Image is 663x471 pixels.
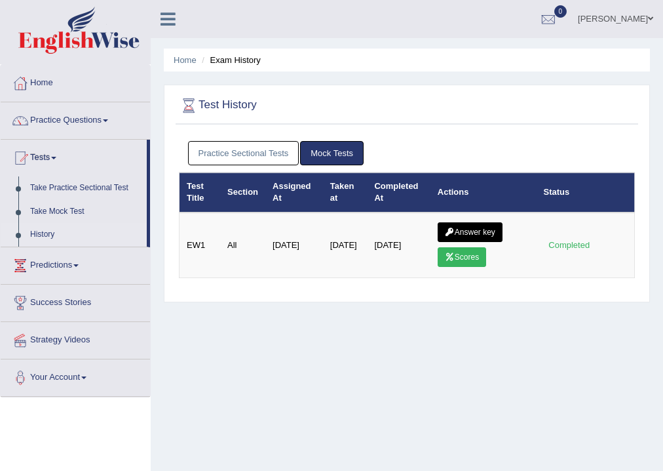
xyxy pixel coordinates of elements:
th: Taken at [323,173,368,213]
td: [DATE] [367,213,430,278]
th: Completed At [367,173,430,213]
a: Home [1,65,150,98]
a: Success Stories [1,285,150,317]
th: Test Title [180,173,221,213]
a: Practice Sectional Tests [188,141,299,165]
a: Answer key [438,222,502,242]
a: Scores [438,247,486,267]
li: Exam History [199,54,261,66]
a: Take Mock Test [24,200,147,224]
span: 0 [554,5,567,18]
td: All [220,213,265,278]
td: EW1 [180,213,221,278]
a: Tests [1,140,147,173]
div: Completed [544,238,595,252]
td: [DATE] [323,213,368,278]
th: Status [537,173,635,213]
a: History [24,223,147,247]
a: Practice Questions [1,102,150,135]
a: Strategy Videos [1,322,150,355]
a: Take Practice Sectional Test [24,176,147,200]
td: [DATE] [265,213,323,278]
a: Home [174,55,197,65]
h2: Test History [179,96,462,115]
a: Your Account [1,359,150,392]
th: Assigned At [265,173,323,213]
th: Actions [430,173,537,213]
th: Section [220,173,265,213]
a: Mock Tests [300,141,364,165]
a: Predictions [1,247,150,280]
